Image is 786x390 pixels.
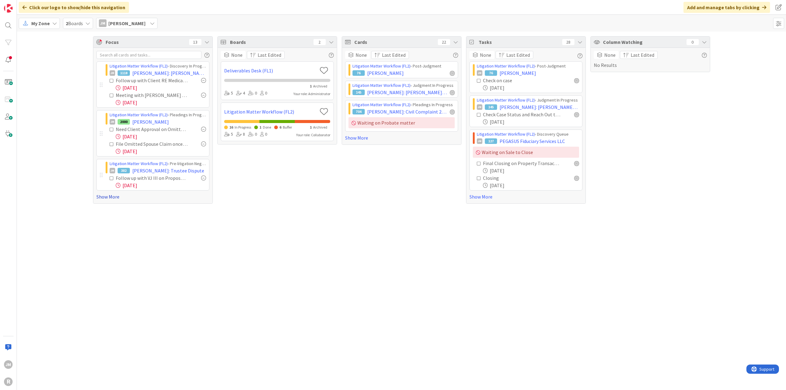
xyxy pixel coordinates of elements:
div: JM [4,360,13,369]
div: [DATE] [483,118,579,125]
span: [PERSON_NAME] [132,118,169,125]
span: [PERSON_NAME]: Trustee Dispute [132,167,204,174]
button: Last Edited [371,51,409,59]
div: 704 [352,109,365,114]
span: [PERSON_NAME] [108,20,146,27]
div: [DATE] [116,84,206,91]
div: Waiting on Sale to Close [473,147,579,158]
div: › Discovery In Progress [110,63,206,69]
div: JM [110,70,115,76]
div: [DATE] [483,182,579,189]
a: Litigation Matter Workflow (FL2) [477,97,535,103]
span: [PERSON_NAME] [500,69,536,77]
span: Cards [354,38,435,46]
div: › Judgment In Progress [477,97,579,103]
span: None [231,51,243,59]
div: 145 [485,104,497,110]
div: › Post-Judgment [352,63,455,69]
span: [PERSON_NAME]: [PERSON_NAME] Winner [367,89,447,96]
div: JM [477,138,482,144]
div: File Omitted Spouse Claim once signed by Client. [116,140,188,148]
div: 145 [352,90,365,95]
div: Waiting on Probate matter [348,117,455,128]
div: 2000 [118,119,130,125]
a: Litigation Matter Workflow (FL2) [110,63,168,69]
div: Your role: Administrator [294,91,330,97]
div: [DATE] [483,167,579,174]
a: Show More [96,193,209,200]
div: 0 [260,90,267,97]
div: › Pleadings In Progress [110,112,206,118]
span: None [356,51,367,59]
div: › Post-Judgment [477,63,579,69]
span: [PERSON_NAME] [367,69,404,77]
div: 0 [260,131,267,138]
div: 22 [438,39,450,45]
div: JM [110,168,115,173]
div: 5 [224,90,233,97]
button: Last Edited [496,51,533,59]
span: Archived [313,125,327,129]
div: Follow up with VJ III on Proposal to Purchase Property [116,174,188,182]
span: Last Edited [631,51,654,59]
span: Archived [313,84,327,88]
div: 0 [248,90,257,97]
div: [DATE] [116,148,206,155]
a: Litigation Matter Workflow (FL2) [477,131,535,137]
div: Your role: Collaborator [296,132,330,138]
div: [DATE] [116,182,206,189]
div: Click our logo to show/hide this navigation [19,2,129,13]
span: Last Edited [506,51,530,59]
div: 0 [687,39,699,45]
span: Buffer [283,125,292,129]
a: Show More [345,134,458,141]
div: JM [477,70,482,76]
input: Search all cards and tasks... [96,51,201,59]
div: JM [110,119,115,125]
a: Litigation Matter Workflow (FL2) [352,83,411,88]
a: Litigation Matter Workflow (FL2) [110,161,168,166]
div: 76 [485,70,497,76]
div: 5 [224,131,233,138]
a: Show More [469,193,582,200]
div: 0 [248,131,257,138]
span: None [480,51,491,59]
div: 8 [236,131,245,138]
a: Litigation Matter Workflow (FL2) [352,63,411,69]
a: Litigation Matter Workflow (FL2) [110,112,168,118]
div: Final Closing on Property Transaction. [483,160,561,167]
span: [PERSON_NAME]: Civil Complaint 25CV02347 ([PERSON_NAME] individually) [367,108,447,115]
div: Need Client Approval on Omitted Spouse Claim. [116,125,188,133]
div: JM [99,19,107,27]
div: 4 [236,90,245,97]
div: Add and manage tabs by clicking [683,2,770,13]
span: 6 [279,125,281,129]
div: 382 [118,168,130,173]
span: Done [263,125,271,129]
span: Focus [106,38,184,46]
span: [PERSON_NAME]: [PERSON_NAME] [PERSON_NAME] Vacation Ownership Inc. et al [132,69,206,77]
div: [DATE] [483,84,579,91]
div: Check Case Status and Reach Out to Trustee [483,111,561,118]
div: Meeting with [PERSON_NAME] folks. [116,91,188,99]
div: 13 [189,39,201,45]
a: Litigation Matter Workflow (FL2) [477,63,535,69]
span: 1 [259,125,261,129]
div: 127 [485,138,497,144]
span: PEGASUS Fiduciary Services LLC [500,137,565,145]
div: JM [477,104,482,110]
img: Visit kanbanzone.com [4,4,13,13]
span: [PERSON_NAME]: [PERSON_NAME] Winner [500,103,579,111]
div: 1118 [118,70,130,76]
span: In Progress [235,125,251,129]
span: 1 [310,84,312,88]
div: Closing [483,174,534,182]
div: Check on case [483,77,541,84]
span: None [604,51,616,59]
div: R [4,377,13,386]
div: › Discovery Queue [477,131,579,137]
button: Last Edited [620,51,658,59]
a: Litigation Matter Workflow (FL2) [224,108,317,115]
div: No Results [594,51,707,69]
div: › Pleadings In Progress [352,102,455,108]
